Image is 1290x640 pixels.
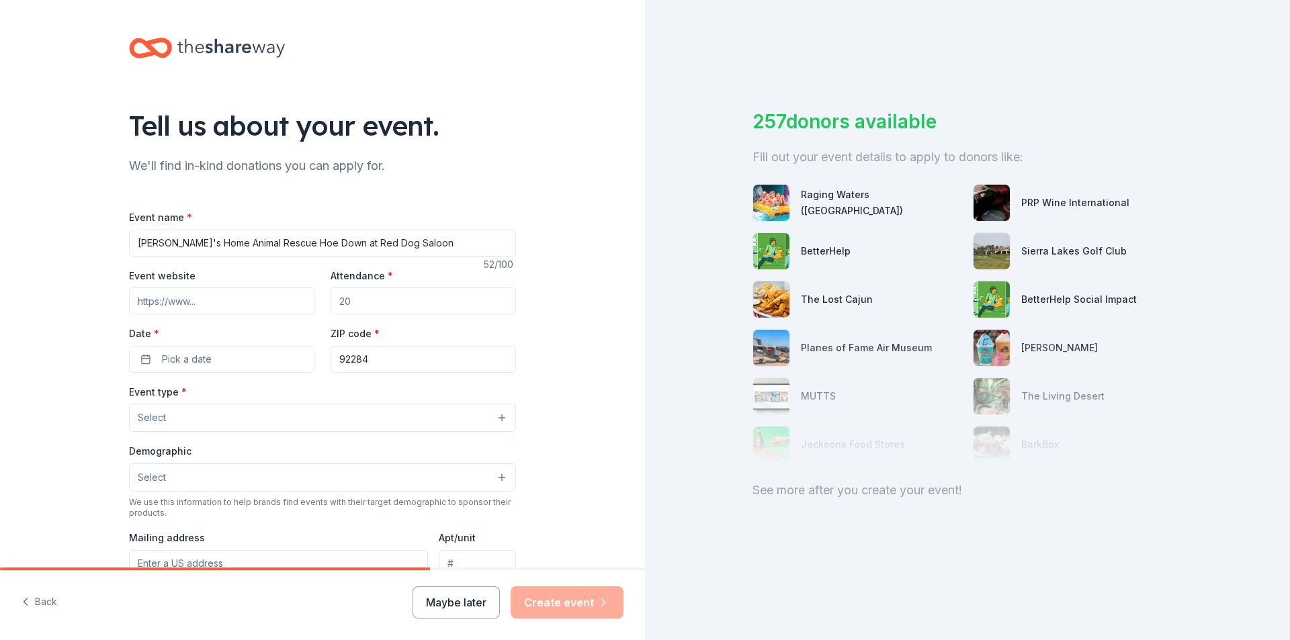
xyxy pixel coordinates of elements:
div: See more after you create your event! [752,479,1182,501]
label: Event website [129,269,196,283]
label: Apt/unit [439,531,476,545]
input: Spring Fundraiser [129,230,516,257]
div: 257 donors available [752,107,1182,136]
div: BetterHelp Social Impact [1021,291,1137,308]
label: Event name [129,211,192,224]
div: We'll find in-kind donations you can apply for. [129,155,516,177]
div: We use this information to help brands find events with their target demographic to sponsor their... [129,497,516,518]
div: 52 /100 [484,257,516,273]
label: Attendance [331,269,393,283]
img: photo for BetterHelp [753,233,789,269]
img: photo for Sierra Lakes Golf Club [974,233,1010,269]
button: Select [129,404,516,432]
img: photo for Raging Waters (Los Angeles) [753,185,789,221]
button: Maybe later [413,586,500,619]
label: ZIP code [331,327,380,340]
input: 20 [331,287,516,314]
span: Select [138,469,166,486]
span: Pick a date [162,351,212,367]
div: Raging Waters ([GEOGRAPHIC_DATA]) [801,187,962,219]
div: BetterHelp [801,243,851,259]
img: photo for PRP Wine International [974,185,1010,221]
button: Select [129,463,516,492]
label: Date [129,327,314,340]
div: PRP Wine International [1021,195,1129,211]
input: # [439,550,516,577]
button: Back [21,588,57,616]
button: Pick a date [129,346,314,373]
img: photo for BetterHelp Social Impact [974,281,1010,318]
label: Event type [129,385,187,399]
div: Sierra Lakes Golf Club [1021,243,1127,259]
label: Demographic [129,445,191,458]
div: Fill out your event details to apply to donors like: [752,146,1182,168]
input: 12345 (U.S. only) [331,346,516,373]
span: Select [138,410,166,426]
input: Enter a US address [129,550,428,577]
div: The Lost Cajun [801,291,873,308]
div: Tell us about your event. [129,107,516,144]
img: photo for The Lost Cajun [753,281,789,318]
input: https://www... [129,287,314,314]
label: Mailing address [129,531,205,545]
